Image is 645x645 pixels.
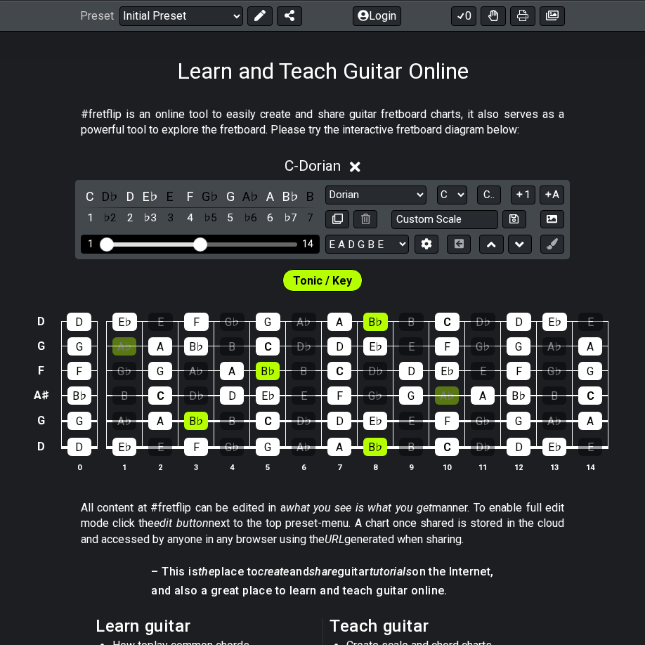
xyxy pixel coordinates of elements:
div: A [578,412,602,430]
div: G♭ [471,412,495,430]
button: Print [510,6,535,25]
th: 0 [61,460,97,474]
div: A [148,337,172,356]
div: A♭ [112,412,136,430]
div: toggle scale degree [241,209,259,228]
div: D [220,386,244,405]
div: E [148,438,172,456]
div: Visible fret range [81,235,320,254]
select: Scale [325,185,426,204]
button: Create Image [540,210,564,229]
div: G [507,337,530,356]
em: create [258,565,289,578]
div: C [327,362,351,380]
div: D [327,412,351,430]
div: toggle pitch class [241,187,259,206]
div: A [220,362,244,380]
div: toggle pitch class [201,187,219,206]
div: G [256,313,280,331]
th: 13 [537,460,573,474]
div: B [399,313,424,331]
div: G [256,438,280,456]
button: Login [353,6,401,25]
th: 10 [429,460,465,474]
button: 0 [451,6,476,25]
div: toggle pitch class [281,187,299,206]
th: 8 [358,460,393,474]
div: G♭ [471,337,495,356]
select: Preset [119,6,243,25]
div: C [435,313,460,331]
div: C [435,438,459,456]
div: D♭ [471,438,495,456]
div: E [148,313,173,331]
p: All content at #fretflip can be edited in a manner. To enable full edit mode click the next to th... [81,500,564,547]
div: E♭ [363,412,387,430]
div: toggle pitch class [181,187,200,206]
button: Store user defined scale [502,210,526,229]
div: E [578,438,602,456]
div: toggle pitch class [121,187,139,206]
em: URL [325,533,344,546]
div: A [327,438,351,456]
div: D♭ [363,362,387,380]
button: C.. [477,185,501,204]
div: E♭ [435,362,459,380]
button: Create image [540,6,565,25]
div: F [507,362,530,380]
div: toggle scale degree [261,209,280,228]
div: D [67,313,91,331]
div: F [435,337,459,356]
button: Edit Tuning [415,235,438,254]
span: Preset [80,9,114,22]
div: D♭ [471,313,495,331]
div: toggle scale degree [221,209,240,228]
button: First click edit preset to enable marker editing [540,235,564,254]
div: A♭ [435,386,459,405]
div: B [112,386,136,405]
th: 11 [465,460,501,474]
div: B [220,412,244,430]
button: A [540,185,564,204]
div: D♭ [292,412,315,430]
div: B♭ [507,386,530,405]
th: 7 [322,460,358,474]
div: A♭ [184,362,208,380]
div: C [256,337,280,356]
p: #fretflip is an online tool to easily create and share guitar fretboard charts, it also serves as... [81,107,564,138]
h2: Learn guitar [96,618,315,634]
th: 12 [501,460,537,474]
div: E [399,412,423,430]
h4: – This is place to and guitar on the Internet, [151,564,493,580]
div: F [435,412,459,430]
em: share [309,565,337,578]
div: B♭ [67,386,91,405]
span: C - Dorian [285,157,341,174]
button: Share Preset [277,6,302,25]
h4: and also a great place to learn and teach guitar online. [151,583,493,599]
h2: Teach guitar [330,618,549,634]
div: A♭ [542,412,566,430]
td: D [31,434,52,460]
div: B [399,438,423,456]
th: 6 [286,460,322,474]
td: G [31,408,52,434]
div: D [507,313,531,331]
div: toggle scale degree [121,209,139,228]
div: F [327,386,351,405]
div: B♭ [184,412,208,430]
div: E♭ [542,313,567,331]
div: G [67,337,91,356]
span: First enable full edit mode to edit [293,271,352,291]
select: Tonic/Root [437,185,467,204]
div: toggle scale degree [201,209,219,228]
div: A♭ [292,313,316,331]
div: A [148,412,172,430]
div: G♭ [220,438,244,456]
div: E [578,313,603,331]
button: Toggle horizontal chord view [447,235,471,254]
div: toggle pitch class [101,187,119,206]
div: toggle pitch class [81,187,99,206]
td: A♯ [31,383,52,408]
button: Edit Preset [247,6,273,25]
